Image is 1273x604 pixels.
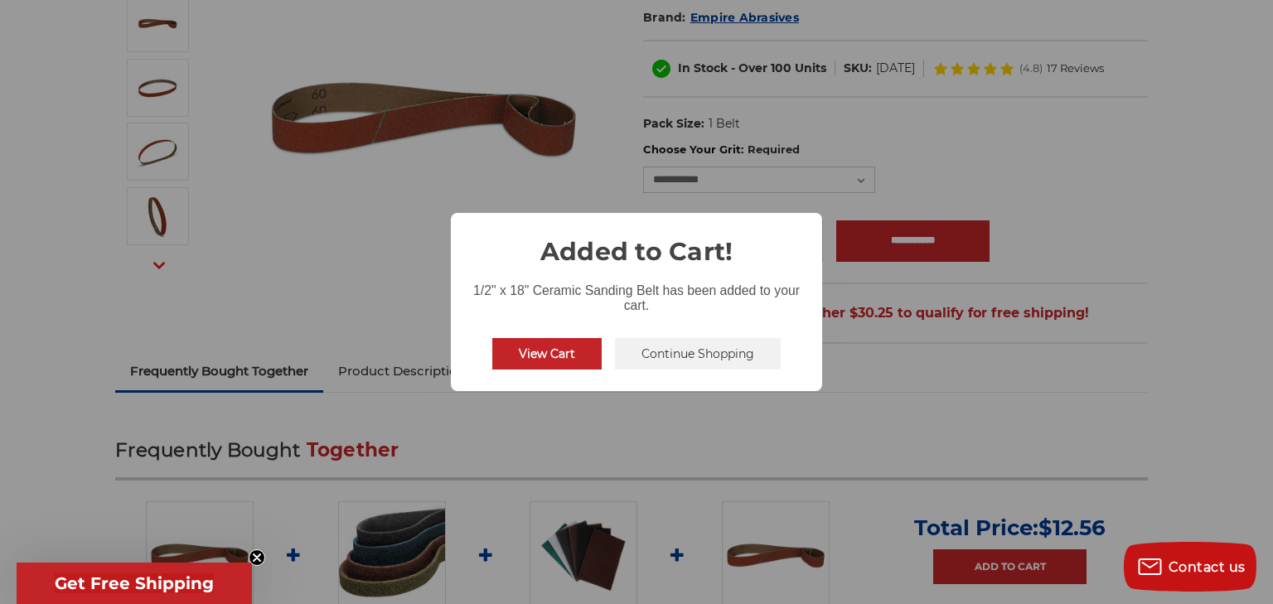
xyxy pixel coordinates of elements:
[451,213,822,270] h2: Added to Cart!
[615,338,781,370] button: Continue Shopping
[492,338,602,370] button: View Cart
[1124,542,1256,592] button: Contact us
[249,549,265,566] button: Close teaser
[55,573,214,593] span: Get Free Shipping
[1169,559,1246,575] span: Contact us
[451,270,822,316] div: 1/2" x 18" Ceramic Sanding Belt has been added to your cart.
